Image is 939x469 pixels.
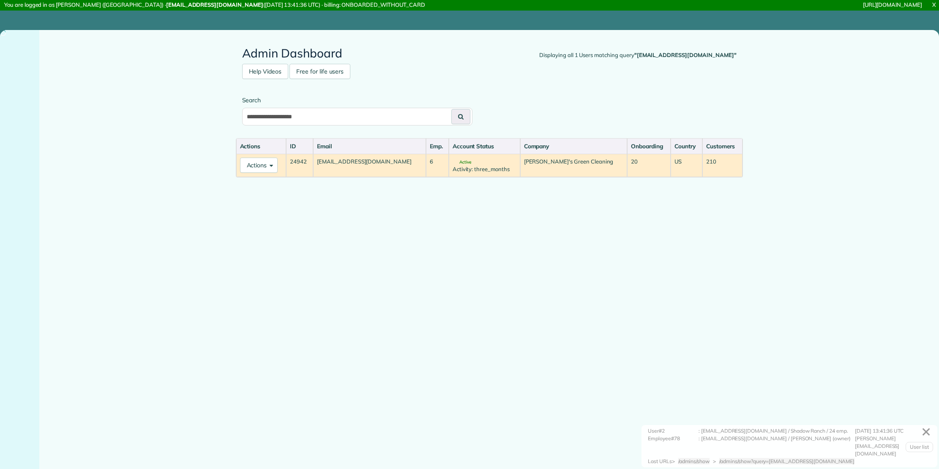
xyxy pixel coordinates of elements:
[539,51,736,60] div: Displaying all 1 Users matching query
[240,158,278,173] button: Actions
[524,142,623,150] div: Company
[855,427,931,435] div: [DATE] 13:41:36 UTC
[719,458,854,464] span: /admins/show?query=[EMAIL_ADDRESS][DOMAIN_NAME]
[453,142,516,150] div: Account Status
[648,435,699,458] div: Employee#78
[242,96,472,104] label: Search
[863,1,922,8] a: [URL][DOMAIN_NAME]
[699,427,855,435] div: : [EMAIL_ADDRESS][DOMAIN_NAME] / Shadow Ranch / 24 emp.
[430,142,445,150] div: Emp.
[240,142,283,150] div: Actions
[317,142,422,150] div: Email
[166,1,263,8] strong: [EMAIL_ADDRESS][DOMAIN_NAME]
[674,142,699,150] div: Country
[634,52,737,58] strong: "[EMAIL_ADDRESS][DOMAIN_NAME]"
[855,435,931,458] div: [PERSON_NAME][EMAIL_ADDRESS][DOMAIN_NAME]
[242,47,737,60] h2: Admin Dashboard
[648,427,699,435] div: User#2
[289,64,350,79] a: Free for life users
[453,160,471,164] span: Active
[917,422,935,442] a: ✕
[631,142,667,150] div: Onboarding
[672,458,858,465] div: > >
[313,154,426,177] td: [EMAIL_ADDRESS][DOMAIN_NAME]
[906,442,933,452] a: User list
[453,165,516,173] div: Activity: three_months
[242,64,289,79] a: Help Videos
[702,154,742,177] td: 210
[671,154,702,177] td: US
[627,154,671,177] td: 20
[699,435,855,458] div: : [EMAIL_ADDRESS][DOMAIN_NAME] / [PERSON_NAME] (owner)
[520,154,627,177] td: [PERSON_NAME]'s Green Cleaning
[706,142,739,150] div: Customers
[290,142,309,150] div: ID
[286,154,313,177] td: 24942
[426,154,449,177] td: 6
[678,458,710,464] span: /admins/show
[648,458,672,465] div: Last URLs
